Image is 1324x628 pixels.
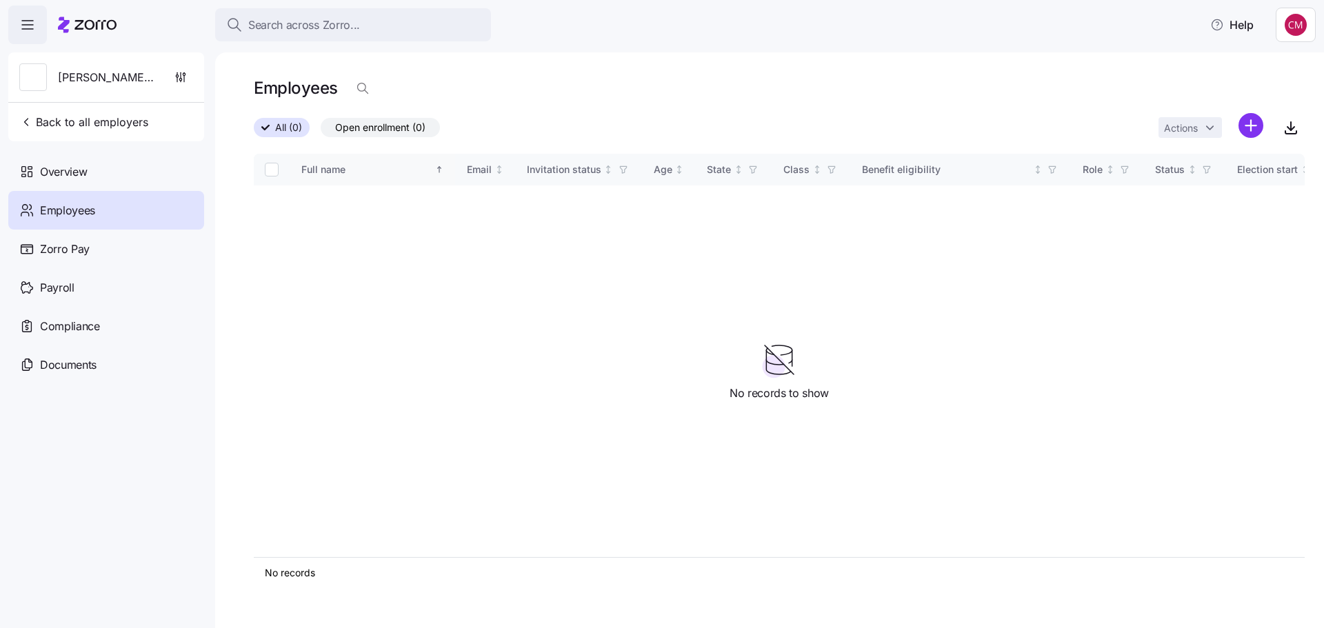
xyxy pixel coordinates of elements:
span: No records to show [730,385,829,402]
a: Payroll [8,268,204,307]
div: Class [783,162,810,177]
span: Payroll [40,279,74,296]
input: Select all records [265,163,279,176]
span: Back to all employers [19,114,148,130]
th: Invitation statusNot sorted [516,154,643,185]
a: Compliance [8,307,204,345]
a: Zorro Pay [8,230,204,268]
button: Search across Zorro... [215,8,491,41]
div: Not sorted [494,165,504,174]
button: Back to all employers [14,108,154,136]
th: StatusNot sorted [1144,154,1226,185]
th: Benefit eligibilityNot sorted [851,154,1072,185]
th: StateNot sorted [696,154,772,185]
div: Invitation status [527,162,601,177]
div: Age [654,162,672,177]
div: Full name [301,162,432,177]
th: Election startNot sorted [1226,154,1322,185]
a: Overview [8,152,204,191]
span: Help [1210,17,1254,33]
div: Email [467,162,492,177]
th: Full nameSorted ascending [290,154,456,185]
div: Not sorted [1033,165,1043,174]
span: Zorro Pay [40,241,90,258]
th: EmailNot sorted [456,154,516,185]
svg: add icon [1238,113,1263,138]
div: Benefit eligibility [862,162,1030,177]
th: RoleNot sorted [1072,154,1144,185]
div: Not sorted [812,165,822,174]
span: [PERSON_NAME] Development Corporation [58,69,157,86]
div: Not sorted [603,165,613,174]
div: Not sorted [734,165,743,174]
div: Not sorted [1105,165,1115,174]
span: Actions [1164,123,1198,133]
div: No records [265,566,1294,580]
span: Compliance [40,318,100,335]
div: State [707,162,731,177]
div: Status [1155,162,1185,177]
div: Sorted ascending [434,165,444,174]
button: Help [1199,11,1265,39]
div: Election start [1237,162,1298,177]
span: Open enrollment (0) [335,119,425,136]
th: ClassNot sorted [772,154,851,185]
div: Not sorted [1301,165,1310,174]
span: Overview [40,163,87,181]
a: Documents [8,345,204,384]
span: All (0) [275,119,302,136]
span: Documents [40,356,97,374]
div: Not sorted [674,165,684,174]
div: Role [1083,162,1103,177]
span: Employees [40,202,95,219]
button: Actions [1158,117,1222,138]
div: Not sorted [1187,165,1197,174]
th: AgeNot sorted [643,154,696,185]
img: c76f7742dad050c3772ef460a101715e [1285,14,1307,36]
span: Search across Zorro... [248,17,360,34]
h1: Employees [254,77,338,99]
a: Employees [8,191,204,230]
